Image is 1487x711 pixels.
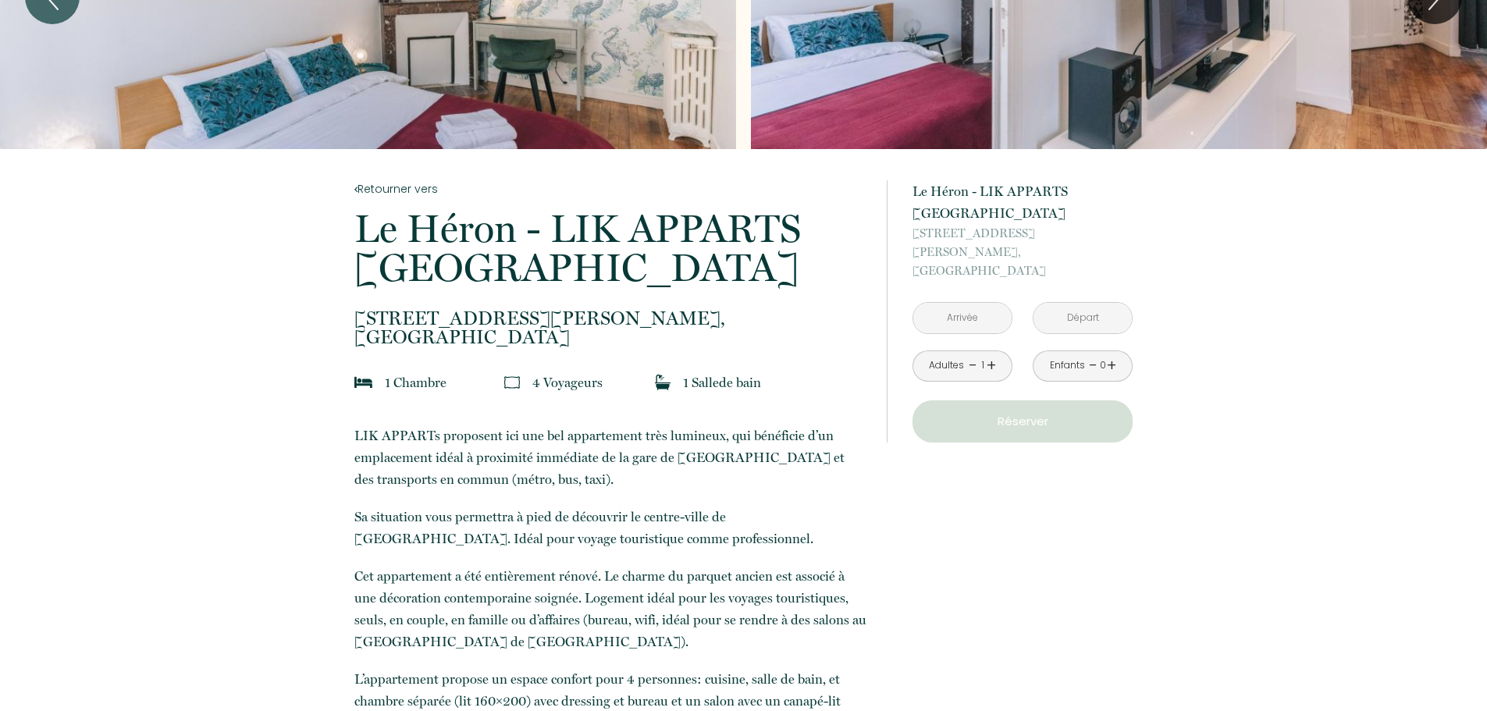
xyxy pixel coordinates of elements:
[354,180,866,197] a: Retourner vers
[385,371,446,393] p: 1 Chambre
[913,303,1012,333] input: Arrivée
[354,309,866,347] p: [GEOGRAPHIC_DATA]
[987,354,996,378] a: +
[912,400,1133,443] button: Réserver
[969,354,977,378] a: -
[1107,354,1116,378] a: +
[979,358,987,373] div: 1
[354,209,866,287] p: Le Héron - LIK APPARTS [GEOGRAPHIC_DATA]
[918,412,1127,431] p: Réserver
[912,224,1133,261] span: [STREET_ADDRESS][PERSON_NAME],
[912,180,1133,224] p: Le Héron - LIK APPARTS [GEOGRAPHIC_DATA]
[504,375,520,390] img: guests
[597,375,603,390] span: s
[1050,358,1085,373] div: Enfants
[354,309,866,328] span: [STREET_ADDRESS][PERSON_NAME],
[354,425,866,490] p: LIK APPARTs proposent ici une bel appartement très lumineux, qui bénéficie d’un emplacement idéal...
[532,371,603,393] p: 4 Voyageur
[1033,303,1132,333] input: Départ
[1089,354,1097,378] a: -
[354,565,866,652] p: Cet appartement a été entièrement rénové. Le charme du parquet ancien est associé à une décoratio...
[354,506,866,549] p: Sa situation vous permettra à pied de découvrir le centre-ville de [GEOGRAPHIC_DATA]. Idéal pour ...
[1099,358,1107,373] div: 0
[929,358,964,373] div: Adultes
[912,224,1133,280] p: [GEOGRAPHIC_DATA]
[683,371,761,393] p: 1 Salle de bain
